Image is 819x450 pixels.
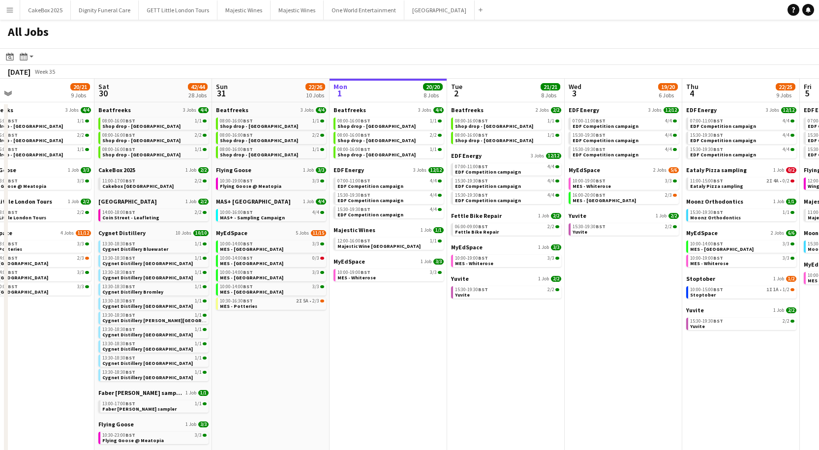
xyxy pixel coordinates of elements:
[8,209,18,215] span: BST
[68,199,79,205] span: 1 Job
[220,209,324,220] a: 10:00-16:00BST4/4MAS+ - Sampling Campaign
[361,178,370,184] span: BST
[216,166,326,198] div: Flying Goose1 Job3/310:30-19:00BST3/3Flying Goose @ Meatopia
[216,166,251,174] span: Flying Goose
[573,137,638,144] span: EDF Competition campaign
[65,107,79,113] span: 3 Jobs
[195,179,202,183] span: 2/2
[596,178,606,184] span: BST
[361,118,370,124] span: BST
[98,166,135,174] span: CakeBox 2025
[198,107,209,113] span: 4/4
[551,107,561,113] span: 2/2
[337,146,442,157] a: 08:00-16:00BST1/1Shop drop - [GEOGRAPHIC_DATA]
[713,178,723,184] span: BST
[653,167,667,173] span: 2 Jobs
[430,179,437,183] span: 4/4
[596,118,606,124] span: BST
[690,210,723,215] span: 15:30-19:30
[125,209,135,215] span: BST
[102,123,181,129] span: Shop drop - Bradford
[98,198,209,205] a: [GEOGRAPHIC_DATA]1 Job2/2
[220,118,324,129] a: 08:00-16:00BST1/1Shop drop - [GEOGRAPHIC_DATA]
[198,167,209,173] span: 2/2
[455,164,488,169] span: 07:00-11:00
[334,106,444,114] a: Beatfreeks3 Jobs4/4
[77,210,84,215] span: 2/2
[786,199,796,205] span: 1/1
[569,166,679,212] div: MyEdSpace2 Jobs5/610:00-19:00BST3/3MES - Whiterose16:00-20:00BST2/3MES - [GEOGRAPHIC_DATA]
[573,179,606,183] span: 10:00-19:00
[656,213,667,219] span: 1 Job
[216,198,326,205] a: MAS+ [GEOGRAPHIC_DATA]1 Job4/4
[185,167,196,173] span: 1 Job
[690,147,723,152] span: 15:30-19:30
[686,166,796,198] div: Eataly Pizza sampling1 Job0/211:00-15:00BST2I4A•0/2Eataly Pizza sampling
[125,132,135,138] span: BST
[451,212,502,219] span: Fettle Bike Repair
[71,0,139,20] button: Dignity Funeral Care
[195,119,202,123] span: 1/1
[81,167,91,173] span: 3/3
[337,183,403,189] span: EDF Competition campaign
[546,153,561,159] span: 12/12
[77,119,84,123] span: 1/1
[433,107,444,113] span: 4/4
[312,179,319,183] span: 3/3
[421,227,431,233] span: 1 Job
[531,153,544,159] span: 3 Jobs
[596,192,606,198] span: BST
[430,147,437,152] span: 1/1
[334,106,444,166] div: Beatfreeks3 Jobs4/408:00-16:00BST1/1Shop drop - [GEOGRAPHIC_DATA]08:00-16:00BST2/2Shop drop - [GE...
[139,0,217,20] button: GETT Little London Tours
[220,132,324,143] a: 08:00-16:00BST2/2Shop drop - [GEOGRAPHIC_DATA]
[98,106,131,114] span: Beatfreeks
[766,179,772,183] span: 2I
[455,179,488,183] span: 15:30-19:30
[68,167,79,173] span: 1 Job
[98,198,209,229] div: [GEOGRAPHIC_DATA]1 Job2/214:00-18:00BST2/2Coin Street - Leafleting
[573,223,677,235] a: 15:30-19:30BST2/2Yuvite
[430,207,437,212] span: 4/4
[361,146,370,152] span: BST
[220,214,285,221] span: MAS+ - Sampling Campaign
[220,137,298,144] span: Shop drop - Manchester
[102,132,207,143] a: 08:00-16:00BST2/2Shop drop - [GEOGRAPHIC_DATA]
[220,151,298,158] span: Shop drop - Newcastle Upon Tyne
[102,119,135,123] span: 08:00-16:00
[547,193,554,198] span: 4/4
[312,210,319,215] span: 4/4
[573,123,638,129] span: EDF Competition campaign
[102,146,207,157] a: 08:00-16:00BST1/1Shop drop - [GEOGRAPHIC_DATA]
[195,210,202,215] span: 2/2
[451,212,561,243] div: Fettle Bike Repair1 Job2/206:00-09:00BST2/2Fettle Bike Repair
[324,0,404,20] button: One World Entertainment
[198,199,209,205] span: 2/2
[547,164,554,169] span: 4/4
[547,224,554,229] span: 2/2
[596,223,606,230] span: BST
[216,106,248,114] span: Beatfreeks
[8,146,18,152] span: BST
[77,179,84,183] span: 3/3
[220,179,253,183] span: 10:30-19:00
[573,119,606,123] span: 07:00-11:00
[337,147,370,152] span: 08:00-16:00
[451,152,561,159] a: EDF Energy3 Jobs12/12
[361,206,370,212] span: BST
[430,133,437,138] span: 2/2
[690,183,743,189] span: Eataly Pizza sampling
[573,197,636,204] span: MES - Guildford
[428,167,444,173] span: 12/12
[220,178,324,189] a: 10:30-19:00BST3/3Flying Goose @ Meatopia
[361,192,370,198] span: BST
[455,192,559,203] a: 15:30-19:30BST4/4EDF Competition campaign
[686,106,796,114] a: EDF Energy3 Jobs12/12
[334,106,366,114] span: Beatfreeks
[125,118,135,124] span: BST
[773,167,784,173] span: 1 Job
[573,147,606,152] span: 15:30-19:30
[337,206,442,217] a: 15:30-19:30BST4/4EDF Competition campaign
[243,209,253,215] span: BST
[98,106,209,166] div: Beatfreeks3 Jobs4/408:00-16:00BST1/1Shop drop - [GEOGRAPHIC_DATA]08:00-16:00BST2/2Shop drop - [GE...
